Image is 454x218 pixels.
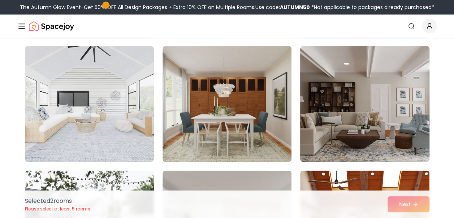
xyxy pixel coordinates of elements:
nav: Global [17,14,437,38]
b: AUTUMN50 [280,4,310,11]
p: Selected 2 room s [25,197,90,205]
p: Please select at least 5 rooms [25,206,90,212]
img: Room room-6 [297,43,432,165]
img: Room room-4 [25,46,154,162]
a: Spacejoy [29,19,74,33]
img: Room room-5 [163,46,291,162]
img: Spacejoy Logo [29,19,74,33]
span: *Not applicable to packages already purchased* [310,4,434,11]
div: The Autumn Glow Event-Get 50% OFF All Design Packages + Extra 10% OFF on Multiple Rooms. [20,4,434,11]
span: Use code: [255,4,310,11]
